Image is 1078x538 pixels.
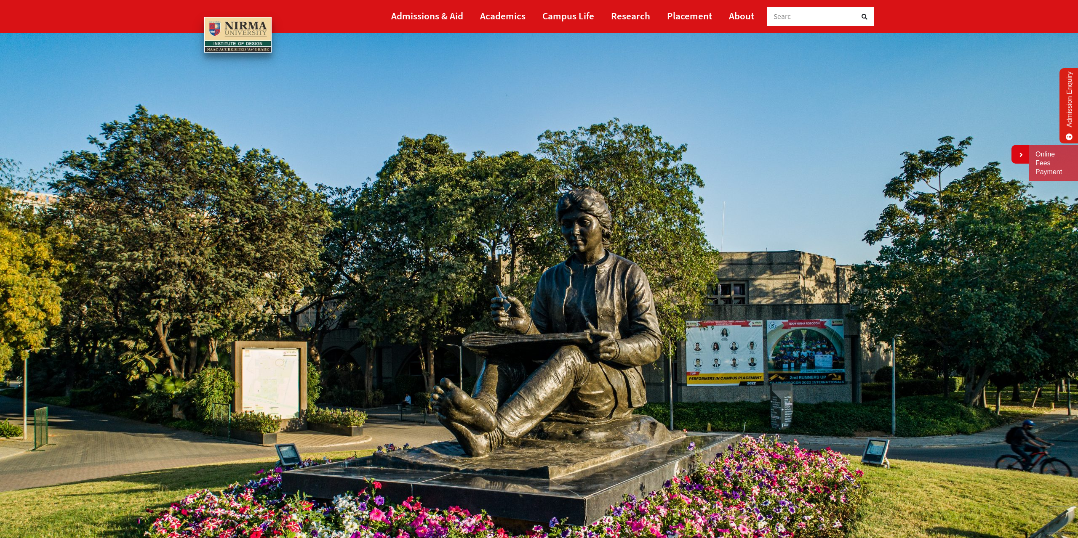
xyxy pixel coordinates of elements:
a: Online Fees Payment [1035,150,1072,176]
span: Searc [774,12,791,21]
a: Campus Life [542,6,594,25]
a: Admissions & Aid [391,6,463,25]
a: Research [611,6,650,25]
a: Academics [480,6,526,25]
img: main_logo [204,17,272,53]
a: About [729,6,754,25]
a: Placement [667,6,712,25]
